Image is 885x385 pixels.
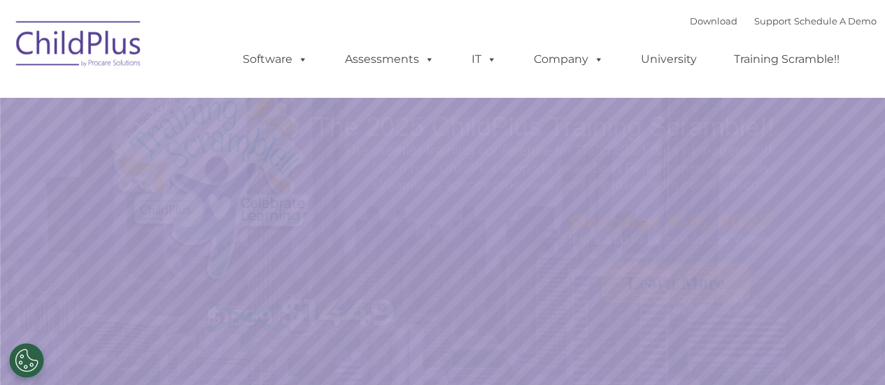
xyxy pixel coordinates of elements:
a: Support [754,15,791,27]
a: Download [690,15,737,27]
a: Software [229,45,322,73]
a: University [627,45,711,73]
a: Training Scramble!! [720,45,854,73]
a: Schedule A Demo [794,15,877,27]
a: Learn More [601,263,751,303]
font: | [690,15,877,27]
button: Cookies Settings [9,343,44,378]
img: ChildPlus by Procare Solutions [9,11,149,81]
a: Company [520,45,618,73]
a: IT [458,45,511,73]
a: Assessments [331,45,448,73]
